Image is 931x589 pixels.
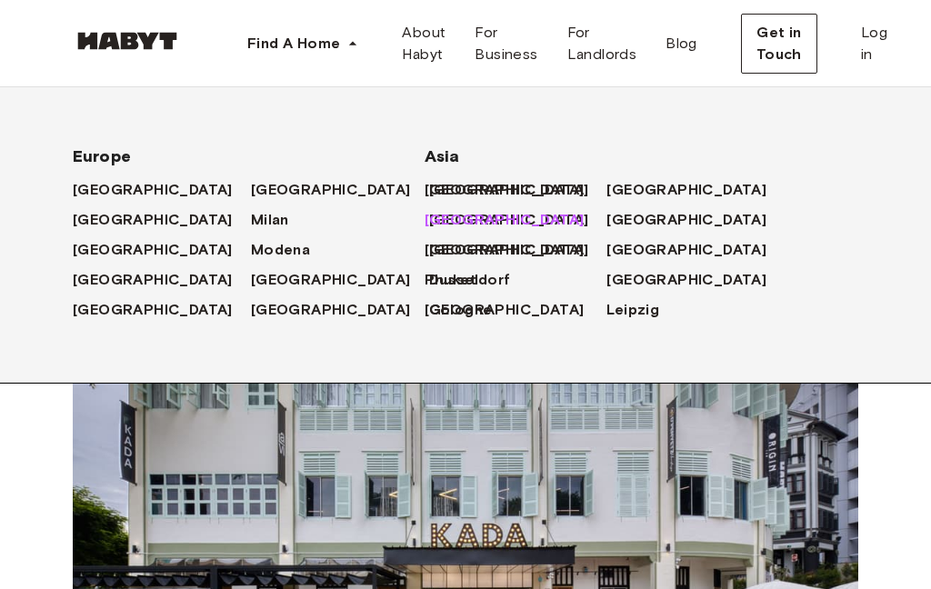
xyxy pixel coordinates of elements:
[251,269,429,291] a: [GEOGRAPHIC_DATA]
[606,209,766,231] span: [GEOGRAPHIC_DATA]
[247,33,340,55] span: Find A Home
[846,15,902,73] a: Log in
[606,299,677,321] a: Leipzig
[567,22,637,65] span: For Landlords
[425,209,585,231] span: [GEOGRAPHIC_DATA]
[387,15,460,73] a: About Habyt
[606,239,766,261] span: [GEOGRAPHIC_DATA]
[73,209,233,231] span: [GEOGRAPHIC_DATA]
[425,299,585,321] span: [GEOGRAPHIC_DATA]
[73,209,251,231] a: [GEOGRAPHIC_DATA]
[73,239,251,261] a: [GEOGRAPHIC_DATA]
[233,25,373,62] button: Find A Home
[251,179,429,201] a: [GEOGRAPHIC_DATA]
[402,22,445,65] span: About Habyt
[73,179,233,201] span: [GEOGRAPHIC_DATA]
[73,239,233,261] span: [GEOGRAPHIC_DATA]
[251,209,307,231] a: Milan
[73,299,233,321] span: [GEOGRAPHIC_DATA]
[666,33,697,55] span: Blog
[251,299,411,321] span: [GEOGRAPHIC_DATA]
[606,179,766,201] span: [GEOGRAPHIC_DATA]
[251,239,328,261] a: Modena
[606,299,659,321] span: Leipzig
[73,269,233,291] span: [GEOGRAPHIC_DATA]
[425,145,507,167] span: Asia
[606,209,785,231] a: [GEOGRAPHIC_DATA]
[651,15,712,73] a: Blog
[251,209,289,231] span: Milan
[73,145,366,167] span: Europe
[606,269,785,291] a: [GEOGRAPHIC_DATA]
[73,32,182,50] img: Habyt
[606,269,766,291] span: [GEOGRAPHIC_DATA]
[475,22,537,65] span: For Business
[251,299,429,321] a: [GEOGRAPHIC_DATA]
[756,22,802,65] span: Get in Touch
[425,269,495,291] a: Phuket
[861,22,887,65] span: Log in
[425,209,603,231] a: [GEOGRAPHIC_DATA]
[251,269,411,291] span: [GEOGRAPHIC_DATA]
[429,269,529,291] a: Dusseldorf
[553,15,652,73] a: For Landlords
[425,239,603,261] a: [GEOGRAPHIC_DATA]
[251,179,411,201] span: [GEOGRAPHIC_DATA]
[460,15,552,73] a: For Business
[425,299,603,321] a: [GEOGRAPHIC_DATA]
[425,269,476,291] span: Phuket
[251,239,310,261] span: Modena
[73,179,251,201] a: [GEOGRAPHIC_DATA]
[73,269,251,291] a: [GEOGRAPHIC_DATA]
[741,14,817,74] button: Get in Touch
[425,179,603,201] a: [GEOGRAPHIC_DATA]
[606,179,785,201] a: [GEOGRAPHIC_DATA]
[425,179,585,201] span: [GEOGRAPHIC_DATA]
[73,299,251,321] a: [GEOGRAPHIC_DATA]
[425,239,585,261] span: [GEOGRAPHIC_DATA]
[606,239,785,261] a: [GEOGRAPHIC_DATA]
